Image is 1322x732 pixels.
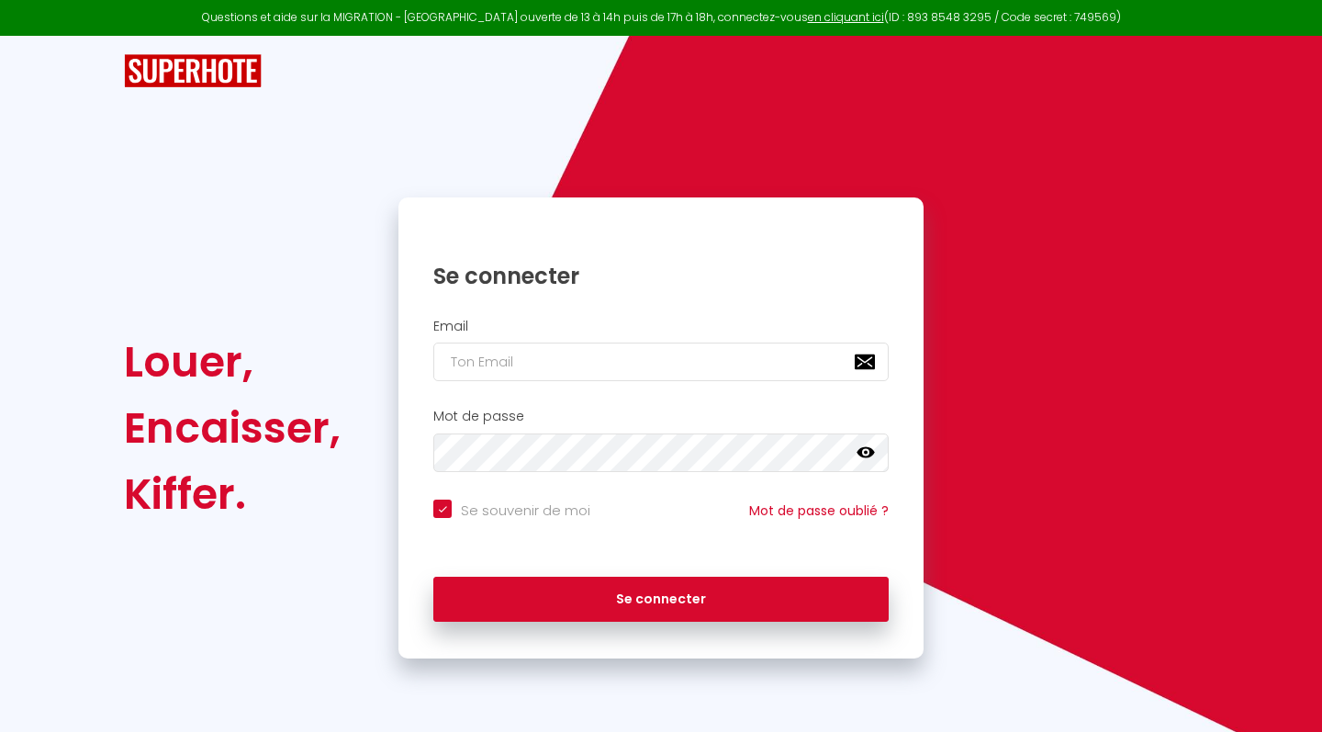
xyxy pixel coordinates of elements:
[433,319,889,334] h2: Email
[433,343,889,381] input: Ton Email
[124,461,341,527] div: Kiffer.
[124,329,341,395] div: Louer,
[124,54,262,88] img: SuperHote logo
[749,501,889,520] a: Mot de passe oublié ?
[433,262,889,290] h1: Se connecter
[808,9,884,25] a: en cliquant ici
[433,409,889,424] h2: Mot de passe
[124,395,341,461] div: Encaisser,
[433,577,889,623] button: Se connecter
